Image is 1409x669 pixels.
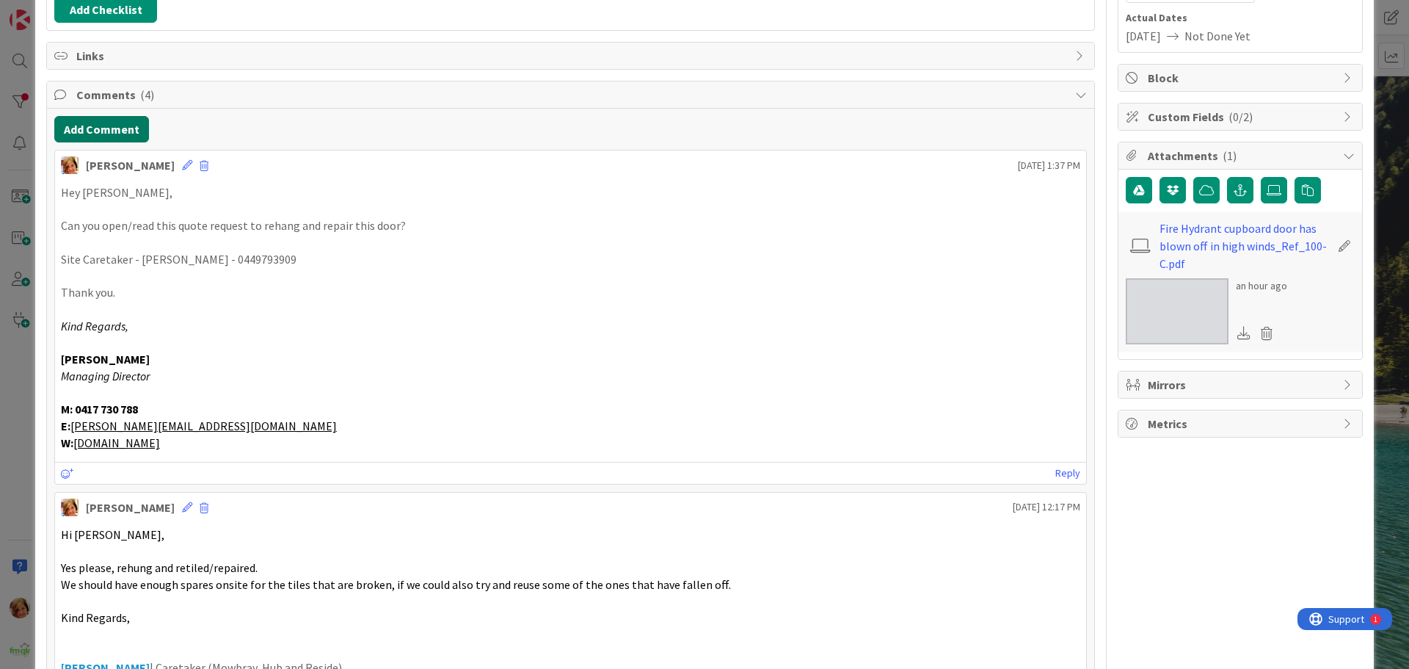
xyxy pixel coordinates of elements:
span: Custom Fields [1148,108,1336,126]
span: We should have enough spares onsite for the tiles that are broken, if we could also try and reuse... [61,577,731,592]
a: Fire Hydrant cupboard door has blown off in high winds_Ref_100-C.pdf [1159,220,1330,272]
span: ( 4 ) [140,87,154,102]
em: Managing Director [61,369,150,383]
span: Links [76,47,1068,65]
a: Reply [1055,464,1080,482]
span: Mirrors [1148,376,1336,394]
span: Actual Dates [1126,10,1355,26]
button: Add Comment [54,116,149,142]
div: 1 [76,6,80,18]
strong: M: 0417 730 788 [61,402,138,416]
span: [DATE] 1:37 PM [1018,158,1080,173]
em: Kind Regards, [61,319,128,333]
span: Kind Regards, [61,610,130,625]
div: an hour ago [1236,278,1287,294]
span: [DATE] 12:17 PM [1013,499,1080,515]
span: Comments [76,86,1068,104]
a: [DOMAIN_NAME] [73,435,160,450]
span: ( 1 ) [1223,148,1237,163]
strong: E: [61,419,70,433]
span: Metrics [1148,415,1336,433]
img: KD [61,156,79,174]
div: [PERSON_NAME] [86,499,175,516]
span: [DATE] [1126,27,1161,45]
strong: W: [61,435,73,450]
span: Hi [PERSON_NAME], [61,527,164,542]
p: Hey [PERSON_NAME], [61,184,1080,201]
span: ( 0/2 ) [1228,109,1253,124]
a: [PERSON_NAME][EMAIL_ADDRESS][DOMAIN_NAME] [70,419,337,433]
p: Can you open/read this quote request to rehang and repair this door? [61,217,1080,234]
span: Block [1148,69,1336,87]
div: Download [1236,324,1252,343]
span: Attachments [1148,147,1336,164]
img: KD [61,499,79,516]
span: Support [31,2,67,20]
strong: [PERSON_NAME] [61,352,150,366]
div: [PERSON_NAME] [86,156,175,174]
span: Not Done Yet [1184,27,1250,45]
p: Thank you. [61,284,1080,301]
span: Yes please, rehung and retiled/repaired. [61,560,258,575]
p: Site Caretaker - [PERSON_NAME] - 0449793909 [61,251,1080,268]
